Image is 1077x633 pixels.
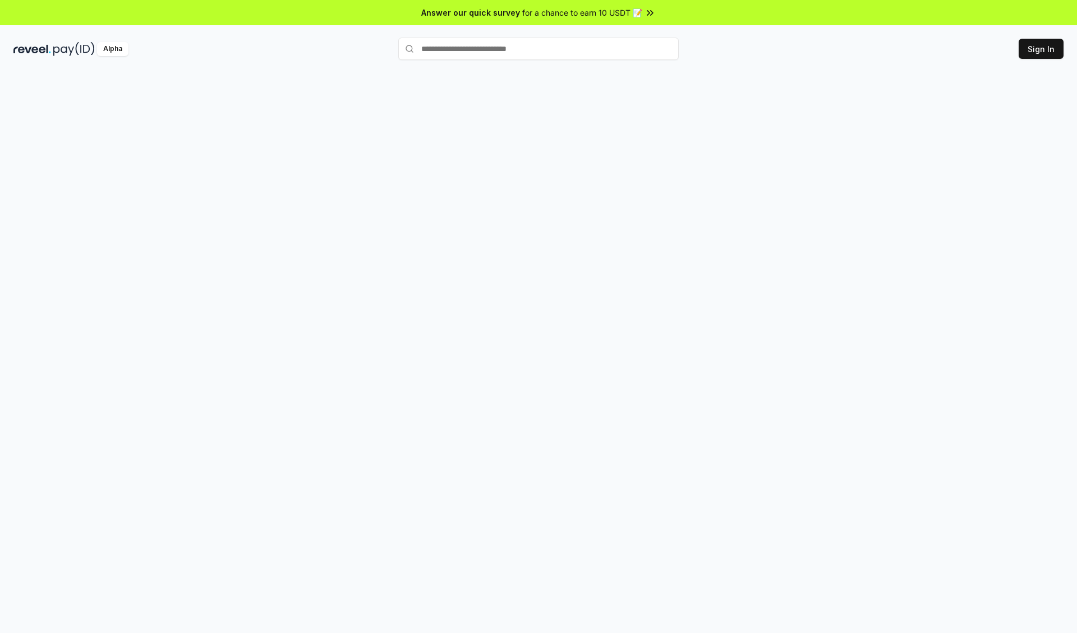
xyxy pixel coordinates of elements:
div: Alpha [97,42,128,56]
img: reveel_dark [13,42,51,56]
span: for a chance to earn 10 USDT 📝 [522,7,642,19]
button: Sign In [1019,39,1064,59]
span: Answer our quick survey [421,7,520,19]
img: pay_id [53,42,95,56]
